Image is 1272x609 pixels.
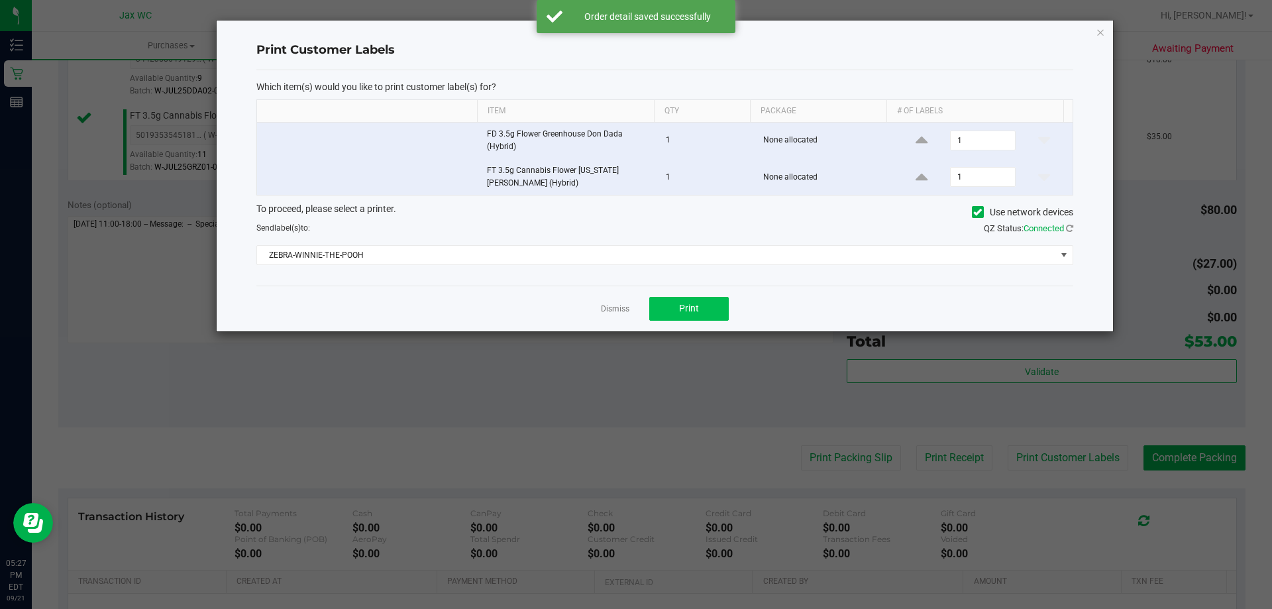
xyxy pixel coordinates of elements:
[13,503,53,543] iframe: Resource center
[649,297,729,321] button: Print
[755,123,894,159] td: None allocated
[679,303,699,313] span: Print
[570,10,725,23] div: Order detail saved successfully
[658,123,755,159] td: 1
[274,223,301,233] span: label(s)
[246,202,1083,222] div: To proceed, please select a printer.
[479,159,658,195] td: FT 3.5g Cannabis Flower [US_STATE][PERSON_NAME] (Hybrid)
[1024,223,1064,233] span: Connected
[654,100,750,123] th: Qty
[256,42,1073,59] h4: Print Customer Labels
[479,123,658,159] td: FD 3.5g Flower Greenhouse Don Dada (Hybrid)
[750,100,886,123] th: Package
[256,223,310,233] span: Send to:
[477,100,654,123] th: Item
[984,223,1073,233] span: QZ Status:
[755,159,894,195] td: None allocated
[658,159,755,195] td: 1
[257,246,1056,264] span: ZEBRA-WINNIE-THE-POOH
[886,100,1063,123] th: # of labels
[972,205,1073,219] label: Use network devices
[601,304,629,315] a: Dismiss
[256,81,1073,93] p: Which item(s) would you like to print customer label(s) for?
